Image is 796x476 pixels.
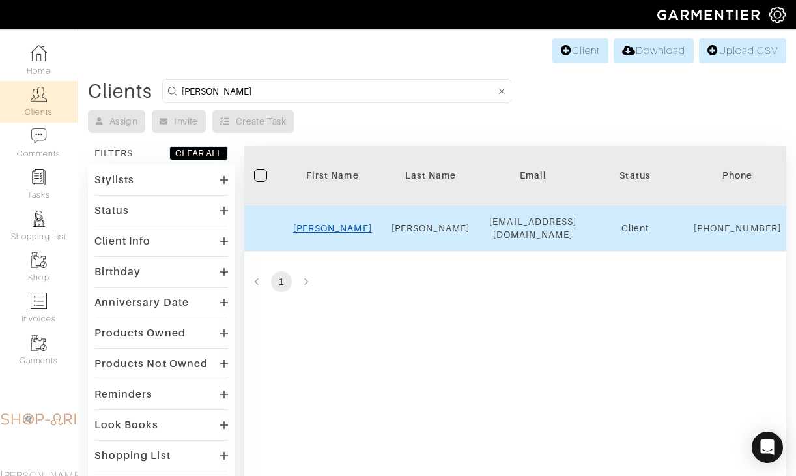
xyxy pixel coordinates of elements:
div: [EMAIL_ADDRESS][DOMAIN_NAME] [489,215,576,241]
div: Open Intercom Messenger [752,432,783,463]
a: Client [552,38,608,63]
a: Download [614,38,694,63]
a: [PERSON_NAME] [391,223,470,233]
div: Clients [88,85,152,98]
div: Anniversary Date [94,296,189,309]
div: Products Not Owned [94,357,208,370]
a: Upload CSV [699,38,786,63]
div: Phone [694,169,781,182]
div: Email [489,169,576,182]
div: Shopping List [94,449,171,462]
div: Stylists [94,173,134,186]
th: Toggle SortBy [283,146,382,205]
div: First Name [293,169,372,182]
div: Birthday [94,265,141,278]
div: Reminders [94,388,152,401]
div: Status [596,169,674,182]
a: [PERSON_NAME] [293,223,372,233]
img: dashboard-icon-dbcd8f5a0b271acd01030246c82b418ddd0df26cd7fceb0bd07c9910d44c42f6.png [31,45,47,61]
nav: pagination navigation [244,271,786,292]
img: garments-icon-b7da505a4dc4fd61783c78ac3ca0ef83fa9d6f193b1c9dc38574b1d14d53ca28.png [31,335,47,351]
div: Client [596,222,674,235]
div: Client Info [94,235,151,248]
div: Look Books [94,419,159,432]
div: Status [94,204,129,217]
div: FILTERS [94,147,133,160]
button: CLEAR ALL [169,146,228,160]
th: Toggle SortBy [382,146,480,205]
input: Search by name, email, phone, city, or state [182,83,496,99]
th: Toggle SortBy [586,146,684,205]
img: clients-icon-6bae9207a08558b7cb47a8932f037763ab4055f8c8b6bfacd5dc20c3e0201464.png [31,86,47,102]
div: CLEAR ALL [175,147,222,160]
img: reminder-icon-8004d30b9f0a5d33ae49ab947aed9ed385cf756f9e5892f1edd6e32f2345188e.png [31,169,47,185]
img: garmentier-logo-header-white-b43fb05a5012e4ada735d5af1a66efaba907eab6374d6393d1fbf88cb4ef424d.png [651,3,769,26]
img: stylists-icon-eb353228a002819b7ec25b43dbf5f0378dd9e0616d9560372ff212230b889e62.png [31,211,47,227]
div: [PHONE_NUMBER] [694,222,781,235]
button: page 1 [271,271,292,292]
img: gear-icon-white-bd11855cb880d31180b6d7d6211b90ccbf57a29d726f0c71d8c61bd08dd39cc2.png [769,7,786,23]
img: garments-icon-b7da505a4dc4fd61783c78ac3ca0ef83fa9d6f193b1c9dc38574b1d14d53ca28.png [31,252,47,268]
img: orders-icon-0abe47150d42831381b5fb84f609e132dff9fe21cb692f30cb5eec754e2cba89.png [31,293,47,309]
img: comment-icon-a0a6a9ef722e966f86d9cbdc48e553b5cf19dbc54f86b18d962a5391bc8f6eb6.png [31,128,47,144]
div: Last Name [391,169,470,182]
div: Products Owned [94,327,186,340]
